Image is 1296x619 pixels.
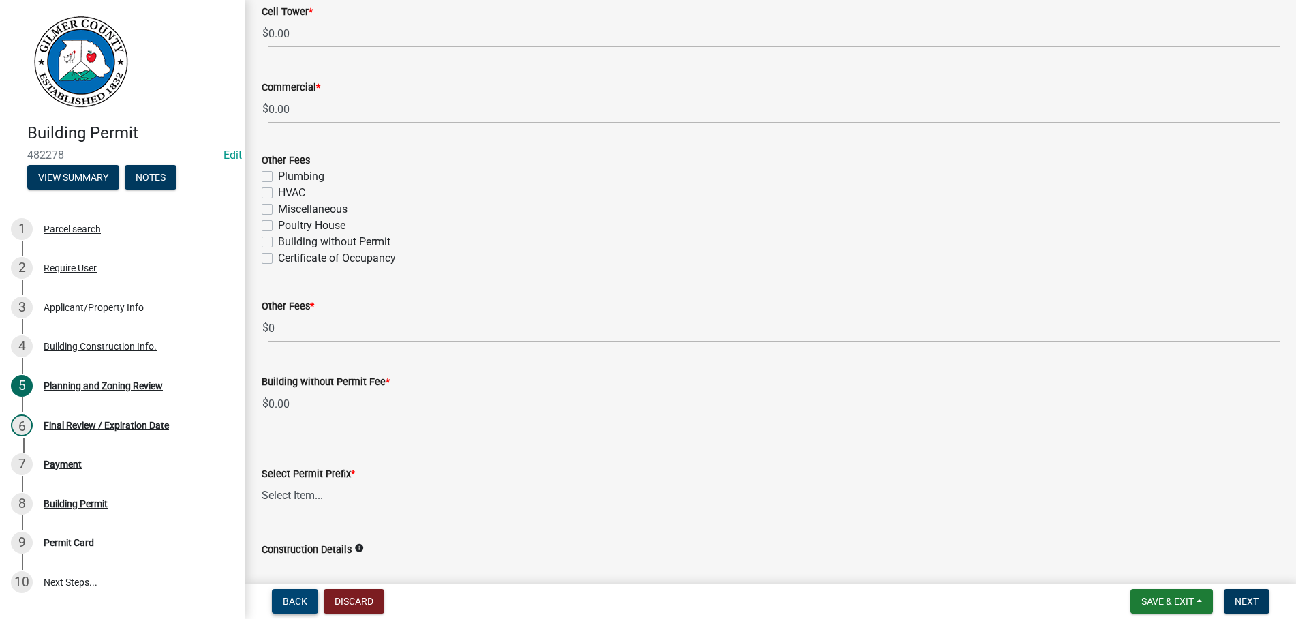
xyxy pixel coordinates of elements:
label: Select Permit Prefix [262,470,355,479]
div: 9 [11,532,33,554]
label: Commercial [262,83,320,93]
label: Construction Details [262,545,352,555]
span: $ [262,390,269,418]
span: $ [262,95,269,123]
div: Applicant/Property Info [44,303,144,312]
div: Building Construction Info. [44,342,157,351]
h4: Building Permit [27,123,234,143]
button: Back [272,589,318,614]
i: info [354,543,364,553]
div: Planning and Zoning Review [44,381,163,391]
span: 482278 [27,149,218,162]
div: Require User [44,263,97,273]
button: View Summary [27,165,119,190]
label: Building without Permit [278,234,390,250]
div: 1 [11,218,33,240]
div: 4 [11,335,33,357]
div: 2 [11,257,33,279]
label: Certificate of Occupancy [278,250,396,267]
button: Next [1224,589,1269,614]
div: Payment [44,459,82,469]
a: Edit [223,149,242,162]
div: 7 [11,453,33,475]
button: Discard [324,589,384,614]
span: Save & Exit [1141,596,1194,607]
div: Parcel search [44,224,101,234]
div: 5 [11,375,33,397]
img: Gilmer County, Georgia [27,14,129,109]
button: Notes [125,165,176,190]
label: Other Fees [262,156,310,166]
div: 8 [11,493,33,515]
label: Building without Permit Fee [262,378,390,387]
span: Next [1235,596,1259,607]
wm-modal-confirm: Summary [27,172,119,183]
span: Back [283,596,307,607]
span: $ [262,314,269,342]
label: Cell Tower [262,7,313,17]
label: Poultry House [278,217,345,234]
label: Miscellaneous [278,201,348,217]
div: 3 [11,297,33,318]
wm-modal-confirm: Edit Application Number [223,149,242,162]
div: 6 [11,414,33,436]
div: Building Permit [44,499,108,509]
label: HVAC [278,185,305,201]
span: $ [262,20,269,48]
label: Other Fees [262,302,314,312]
div: 10 [11,571,33,593]
button: Save & Exit [1130,589,1213,614]
div: Permit Card [44,538,94,547]
wm-modal-confirm: Notes [125,172,176,183]
div: Final Review / Expiration Date [44,421,169,430]
label: Plumbing [278,168,324,185]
